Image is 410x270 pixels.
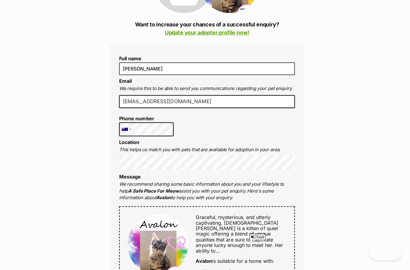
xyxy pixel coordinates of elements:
strong: Avalon [155,193,169,199]
div: Australia: +61 [118,121,132,135]
label: Message [118,172,140,178]
p: We require this to be able to send you communications regarding your pet enquiry. [118,84,292,91]
label: Phone number [118,115,172,120]
p: Want to increase your chances of a successful enquiry? [109,20,301,36]
label: Email [118,77,131,83]
p: This helps us match you with pets that are available for adoption in your area. [118,145,292,152]
a: Update your adopter profile now! [163,29,247,35]
span: Graceful, mysterious, and utterly captivating, [DEMOGRAPHIC_DATA][PERSON_NAME] is a kitten of qui... [194,212,280,251]
input: E.g. Jimmy Chew [118,62,292,74]
label: Location [118,138,138,144]
p: We recommend sharing some basic information about you and your lifestyle to help assist you with ... [118,179,292,199]
iframe: Help Scout Beacon - Open [366,240,398,258]
strong: A Safe Place For Meow [127,186,177,192]
iframe: Advertisement [59,240,351,267]
label: Full name [118,55,292,61]
span: Close [247,232,263,238]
